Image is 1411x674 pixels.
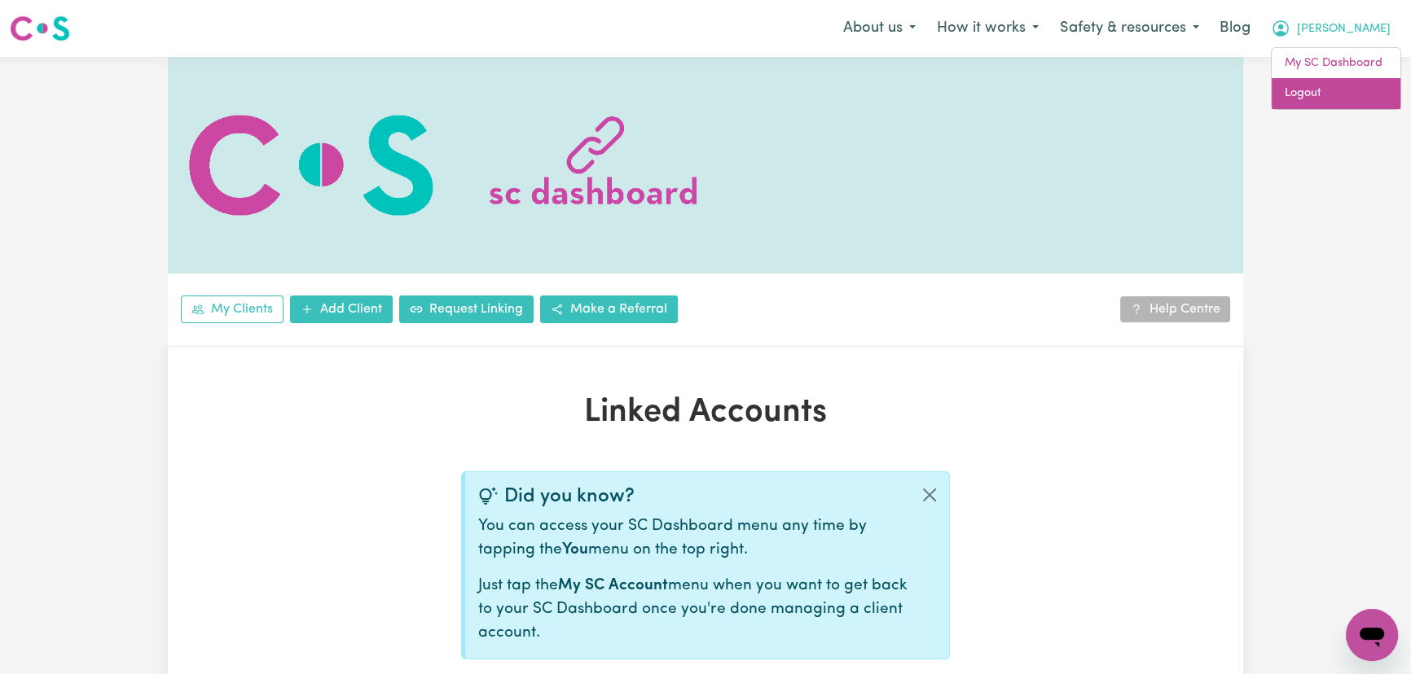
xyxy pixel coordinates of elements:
[10,14,70,43] img: Careseekers logo
[926,11,1049,46] button: How it works
[357,393,1054,432] h1: Linked Accounts
[562,542,588,558] b: You
[399,295,534,323] a: Request Linking
[478,485,910,509] div: Did you know?
[1297,20,1391,38] span: [PERSON_NAME]
[10,10,70,47] a: Careseekers logo
[1272,78,1400,109] a: Logout
[540,295,678,323] a: Make a Referral
[478,515,910,562] p: You can access your SC Dashboard menu any time by tapping the menu on the top right.
[1272,48,1400,79] a: My SC Dashboard
[833,11,926,46] button: About us
[1271,47,1401,110] div: My Account
[1346,609,1398,661] iframe: Button to launch messaging window
[1049,11,1210,46] button: Safety & resources
[1260,11,1401,46] button: My Account
[1210,11,1260,46] a: Blog
[558,578,668,593] b: My SC Account
[910,472,949,518] button: Close alert
[290,295,393,323] a: Add Client
[1120,296,1230,322] a: Help Centre
[478,575,910,645] p: Just tap the menu when you want to get back to your SC Dashboard once you're done managing a clie...
[181,295,284,323] a: My Clients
